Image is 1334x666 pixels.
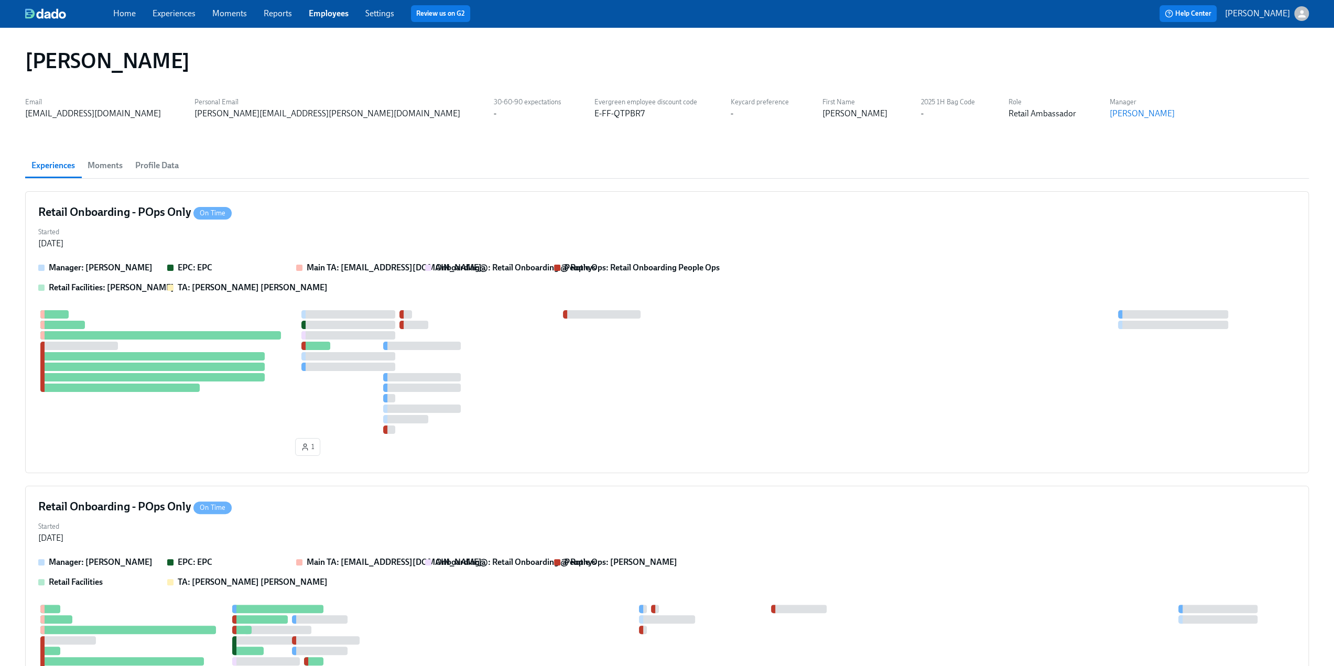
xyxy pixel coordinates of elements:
label: Manager [1110,96,1175,108]
strong: EPC: EPC [178,263,212,272]
strong: Retail Facilities [49,577,103,587]
label: First Name [822,96,887,108]
label: 30-60-90 expectations [494,96,561,108]
strong: Main TA: [EMAIL_ADDRESS][DOMAIN_NAME] [307,557,482,567]
div: [PERSON_NAME] [822,108,887,119]
strong: TA: [PERSON_NAME] [PERSON_NAME] [178,282,328,292]
div: [EMAIL_ADDRESS][DOMAIN_NAME] [25,108,161,119]
div: [DATE] [38,532,63,544]
a: [PERSON_NAME] [1110,108,1175,118]
a: Review us on G2 [416,8,465,19]
div: - [731,108,733,119]
strong: Onboarding@: Retail Onboarding @ Rothys [436,263,596,272]
label: Keycard preference [731,96,789,108]
strong: Onboarding@: Retail Onboarding @ Rothys [436,557,596,567]
span: Help Center [1165,8,1211,19]
div: - [494,108,496,119]
img: dado [25,8,66,19]
label: Personal Email [194,96,460,108]
strong: People Ops: Retail Onboarding People Ops [565,263,720,272]
button: [PERSON_NAME] [1225,6,1309,21]
h4: Retail Onboarding - POps Only [38,499,232,515]
label: Role [1008,96,1076,108]
div: - [921,108,924,119]
label: Started [38,226,63,238]
a: Moments [212,8,247,18]
strong: EPC: EPC [178,557,212,567]
span: Profile Data [135,158,179,173]
a: Experiences [153,8,196,18]
a: dado [25,8,113,19]
p: [PERSON_NAME] [1225,8,1290,19]
span: Experiences [31,158,75,173]
strong: Manager: [PERSON_NAME] [49,557,153,567]
h1: [PERSON_NAME] [25,48,190,73]
span: On Time [193,209,232,217]
div: [DATE] [38,238,63,249]
strong: People Ops: [PERSON_NAME] [565,557,677,567]
strong: Main TA: [EMAIL_ADDRESS][DOMAIN_NAME] [307,263,482,272]
button: Review us on G2 [411,5,470,22]
span: On Time [193,504,232,511]
span: Moments [88,158,123,173]
label: Email [25,96,161,108]
a: Reports [264,8,292,18]
a: Settings [365,8,394,18]
strong: Manager: [PERSON_NAME] [49,263,153,272]
a: Home [113,8,136,18]
label: 2025 1H Bag Code [921,96,975,108]
strong: TA: [PERSON_NAME] [PERSON_NAME] [178,577,328,587]
label: Started [38,521,63,532]
div: E-FF-QTPBR7 [594,108,645,119]
strong: Retail Facilities: [PERSON_NAME] [49,282,174,292]
label: Evergreen employee discount code [594,96,697,108]
div: Retail Ambassador [1008,108,1076,119]
h4: Retail Onboarding - POps Only [38,204,232,220]
span: 1 [301,442,314,452]
div: [PERSON_NAME][EMAIL_ADDRESS][PERSON_NAME][DOMAIN_NAME] [194,108,460,119]
button: 1 [295,438,320,456]
button: Help Center [1159,5,1217,22]
a: Employees [309,8,349,18]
